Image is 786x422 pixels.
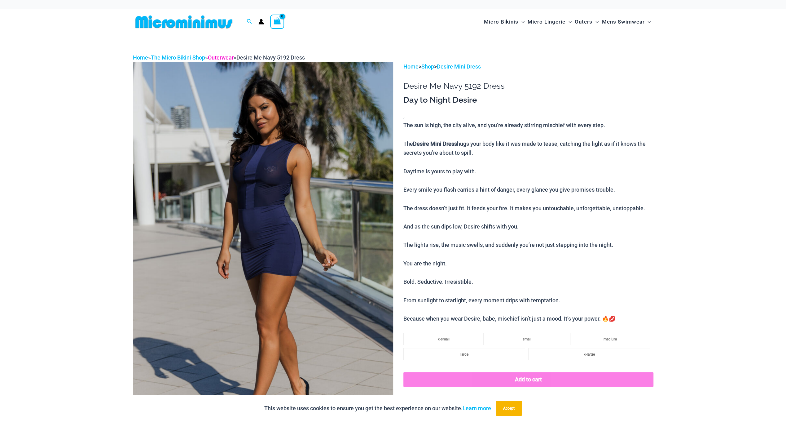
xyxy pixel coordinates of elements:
[481,11,653,32] nav: Site Navigation
[644,14,651,30] span: Menu Toggle
[528,348,650,360] li: x-large
[600,12,652,31] a: Mens SwimwearMenu ToggleMenu Toggle
[208,54,234,61] a: Outerwear
[526,12,573,31] a: Micro LingerieMenu ToggleMenu Toggle
[258,19,264,24] a: Account icon link
[403,372,653,387] button: Add to cart
[133,54,148,61] a: Home
[573,12,600,31] a: OutersMenu ToggleMenu Toggle
[151,54,205,61] a: The Micro Bikini Shop
[522,337,531,341] span: small
[496,401,522,416] button: Accept
[403,62,653,71] p: > >
[575,14,592,30] span: Outers
[460,352,468,357] span: large
[133,15,235,29] img: MM SHOP LOGO FLAT
[584,352,595,357] span: x-large
[604,337,617,341] span: medium
[528,14,565,30] span: Micro Lingerie
[421,63,434,70] a: Shop
[236,54,305,61] span: Desire Me Navy 5192 Dress
[270,15,284,29] a: View Shopping Cart, empty
[570,333,650,345] li: medium
[592,14,599,30] span: Menu Toggle
[437,63,481,70] a: Desire Mini Dress
[413,140,457,147] b: Desire Mini Dress
[403,63,419,70] a: Home
[403,348,525,360] li: large
[403,333,484,345] li: x-small
[247,18,252,26] a: Search icon link
[482,12,526,31] a: Micro BikinisMenu ToggleMenu Toggle
[518,14,525,30] span: Menu Toggle
[438,337,450,341] span: x-small
[264,404,491,413] p: This website uses cookies to ensure you get the best experience on our website.
[484,14,518,30] span: Micro Bikinis
[403,95,653,105] h3: Day to Night Desire
[403,81,653,91] h1: Desire Me Navy 5192 Dress
[133,54,305,61] span: » » »
[403,95,653,323] div: ,
[565,14,572,30] span: Menu Toggle
[487,333,567,345] li: small
[403,121,653,323] p: The sun is high, the city alive, and you’re already stirring mischief with every step. The hugs y...
[463,405,491,411] a: Learn more
[602,14,644,30] span: Mens Swimwear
